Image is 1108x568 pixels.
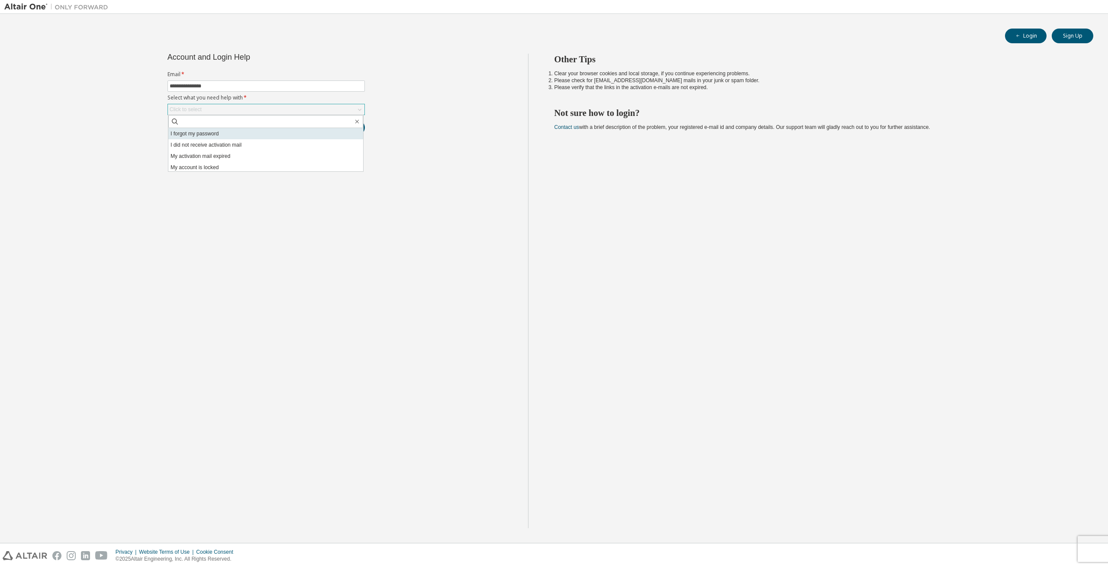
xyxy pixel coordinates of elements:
[554,84,1078,91] li: Please verify that the links in the activation e-mails are not expired.
[196,549,238,555] div: Cookie Consent
[1052,29,1093,43] button: Sign Up
[139,549,196,555] div: Website Terms of Use
[81,551,90,560] img: linkedin.svg
[170,106,202,113] div: Click to select
[554,77,1078,84] li: Please check for [EMAIL_ADDRESS][DOMAIN_NAME] mails in your junk or spam folder.
[52,551,61,560] img: facebook.svg
[1005,29,1047,43] button: Login
[554,70,1078,77] li: Clear your browser cookies and local storage, if you continue experiencing problems.
[4,3,113,11] img: Altair One
[67,551,76,560] img: instagram.svg
[554,54,1078,65] h2: Other Tips
[167,71,365,78] label: Email
[3,551,47,560] img: altair_logo.svg
[167,54,325,61] div: Account and Login Help
[554,124,579,130] a: Contact us
[554,107,1078,119] h2: Not sure how to login?
[167,94,365,101] label: Select what you need help with
[168,104,364,115] div: Click to select
[168,128,363,139] li: I forgot my password
[116,549,139,555] div: Privacy
[116,555,238,563] p: © 2025 Altair Engineering, Inc. All Rights Reserved.
[554,124,930,130] span: with a brief description of the problem, your registered e-mail id and company details. Our suppo...
[95,551,108,560] img: youtube.svg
